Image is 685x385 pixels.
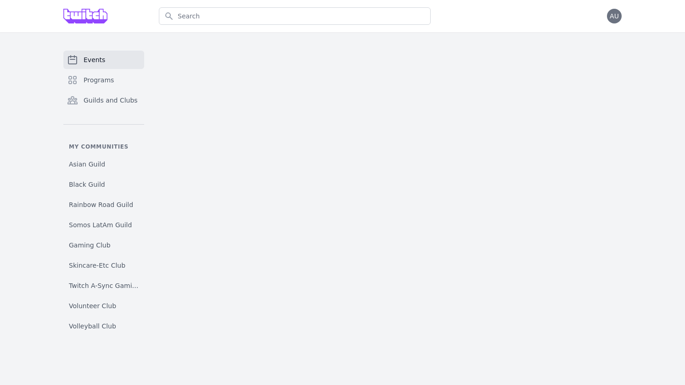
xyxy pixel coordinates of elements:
[69,180,105,189] span: Black Guild
[63,217,144,233] a: Somos LatAm Guild
[63,156,144,172] a: Asian Guild
[84,75,114,85] span: Programs
[69,200,133,209] span: Rainbow Road Guild
[69,261,125,270] span: Skincare-Etc Club
[63,277,144,294] a: Twitch A-Sync Gaming (TAG) Club
[63,51,144,69] a: Events
[69,220,132,230] span: Somos LatAm Guild
[63,196,144,213] a: Rainbow Road Guild
[63,51,144,334] nav: Sidebar
[63,237,144,253] a: Gaming Club
[69,322,116,331] span: Volleyball Club
[84,96,138,105] span: Guilds and Clubs
[63,257,144,274] a: Skincare-Etc Club
[69,241,111,250] span: Gaming Club
[69,281,139,290] span: Twitch A-Sync Gaming (TAG) Club
[63,318,144,334] a: Volleyball Club
[610,13,619,19] span: AU
[69,301,116,310] span: Volunteer Club
[69,160,105,169] span: Asian Guild
[159,7,431,25] input: Search
[63,71,144,89] a: Programs
[63,91,144,109] a: Guilds and Clubs
[607,9,622,23] button: AU
[84,55,105,64] span: Events
[63,176,144,193] a: Black Guild
[63,298,144,314] a: Volunteer Club
[63,143,144,150] p: My communities
[63,9,107,23] img: Grove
